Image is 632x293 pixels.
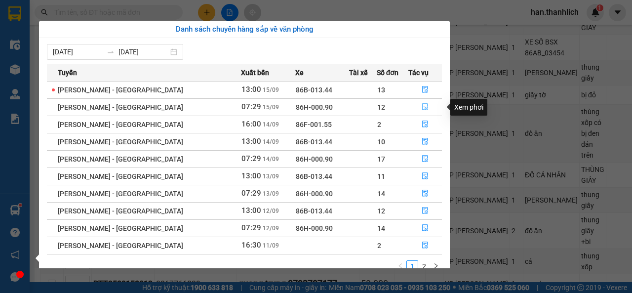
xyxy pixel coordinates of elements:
span: left [397,263,403,269]
span: 16:00 [241,120,261,128]
button: file-done [409,186,441,202]
span: 14/09 [263,121,279,128]
span: file-done [422,138,429,146]
span: Tài xế [349,67,368,78]
span: 12/09 [263,225,279,232]
span: 13 [377,86,385,94]
button: file-done [409,99,441,115]
span: 86B-013.44 [296,172,332,180]
span: 10 [377,138,385,146]
span: [PERSON_NAME] - [GEOGRAPHIC_DATA] [58,138,183,146]
span: 86H-000.90 [296,224,333,232]
span: 12 [377,207,385,215]
span: Số đơn [377,67,399,78]
span: 07:29 [241,223,261,232]
li: Previous Page [395,260,406,272]
span: 15/09 [263,86,279,93]
span: [PERSON_NAME] - [GEOGRAPHIC_DATA] [58,224,183,232]
span: [PERSON_NAME] - [GEOGRAPHIC_DATA] [58,242,183,250]
span: Xe [295,67,304,78]
span: file-done [422,242,429,250]
span: 14 [377,224,385,232]
span: [PERSON_NAME] - [GEOGRAPHIC_DATA] [58,155,183,163]
a: 2 [419,261,430,272]
span: 11 [377,172,385,180]
div: Xem phơi [450,99,487,116]
span: 13/09 [263,190,279,197]
span: swap-right [107,48,115,56]
span: Tác vụ [408,67,429,78]
span: 86B-013.44 [296,138,332,146]
span: 2 [377,121,381,128]
span: file-done [422,190,429,198]
span: file-done [422,103,429,111]
span: 12 [377,103,385,111]
span: 13:00 [241,171,261,180]
button: file-done [409,168,441,184]
span: 14/09 [263,138,279,145]
span: 13:00 [241,137,261,146]
li: 2 [418,260,430,272]
li: 1 [406,260,418,272]
input: Đến ngày [118,46,168,57]
span: right [433,263,439,269]
span: [PERSON_NAME] - [GEOGRAPHIC_DATA] [58,103,183,111]
button: file-done [409,238,441,253]
span: 15/09 [263,104,279,111]
li: Next Page [430,260,442,272]
span: [PERSON_NAME] - [GEOGRAPHIC_DATA] [58,207,183,215]
span: 07:29 [241,154,261,163]
span: 16:30 [241,241,261,250]
input: Từ ngày [53,46,103,57]
button: file-done [409,220,441,236]
span: 86B-013.44 [296,86,332,94]
button: file-done [409,151,441,167]
span: 86B-013.44 [296,207,332,215]
li: VP VP [PERSON_NAME] [68,42,131,64]
div: Danh sách chuyến hàng sắp về văn phòng [47,24,442,36]
span: file-done [422,121,429,128]
span: 11/09 [263,242,279,249]
span: [PERSON_NAME] - [GEOGRAPHIC_DATA] [58,86,183,94]
span: 2 [377,242,381,250]
button: right [430,260,442,272]
span: [PERSON_NAME] - [GEOGRAPHIC_DATA] [58,190,183,198]
span: Xuất bến [241,67,269,78]
span: [PERSON_NAME] - [GEOGRAPHIC_DATA] [58,172,183,180]
span: 86H-000.90 [296,103,333,111]
span: environment [68,66,75,73]
span: file-done [422,224,429,232]
span: 17 [377,155,385,163]
b: Lô 6 0607 [GEOGRAPHIC_DATA], [GEOGRAPHIC_DATA] [68,65,129,117]
span: file-done [422,155,429,163]
span: 07:29 [241,189,261,198]
span: 13:00 [241,85,261,94]
span: to [107,48,115,56]
li: [PERSON_NAME] [5,5,143,24]
span: 13/09 [263,173,279,180]
button: left [395,260,406,272]
button: file-done [409,203,441,219]
span: 86H-000.90 [296,190,333,198]
span: 14 [377,190,385,198]
span: [PERSON_NAME] - [GEOGRAPHIC_DATA] [58,121,183,128]
span: file-done [422,207,429,215]
li: VP VP [GEOGRAPHIC_DATA] [5,42,68,75]
span: 12/09 [263,208,279,214]
span: file-done [422,172,429,180]
span: 07:29 [241,102,261,111]
span: 86F-001.55 [296,121,332,128]
span: 13:00 [241,206,261,215]
button: file-done [409,134,441,150]
span: 14/09 [263,156,279,163]
span: 86H-000.90 [296,155,333,163]
span: Tuyến [58,67,77,78]
button: file-done [409,117,441,132]
a: 1 [407,261,418,272]
button: file-done [409,82,441,98]
span: file-done [422,86,429,94]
